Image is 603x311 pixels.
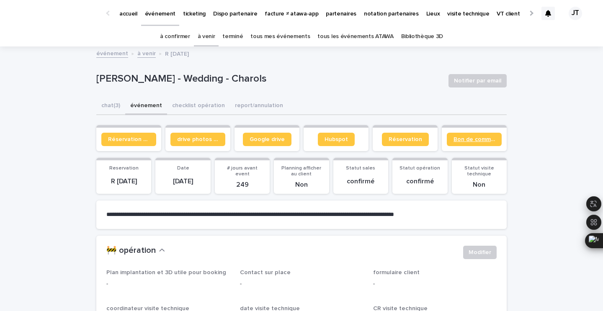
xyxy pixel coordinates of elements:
a: tous les événements ATAWA [317,27,393,46]
p: R [DATE] [101,177,146,185]
a: tous mes événements [250,27,310,46]
a: événement [96,48,128,58]
p: Non [279,181,324,189]
img: Ls34BcGeRexTGTNfXpUC [17,5,98,22]
span: Réservation client [108,136,149,142]
span: Statut visite technique [464,166,494,177]
span: Reservation [109,166,139,171]
a: Bibliothèque 3D [401,27,443,46]
a: Hubspot [318,133,355,146]
p: confirmé [397,177,442,185]
span: Planning afficher au client [281,166,321,177]
p: Non [457,181,502,189]
span: Réservation [389,136,422,142]
a: Google drive [243,133,291,146]
span: Statut sales [346,166,375,171]
p: - [106,280,230,288]
div: JT [569,7,582,20]
a: à venir [137,48,156,58]
button: Modifier [463,246,497,259]
span: Google drive [250,136,285,142]
span: # jours avant event [227,166,258,177]
button: événement [125,98,167,115]
p: - [373,280,497,288]
span: formulaire client [373,270,420,275]
span: Date [177,166,189,171]
span: Notifier par email [454,77,501,85]
a: Bon de commande [447,133,502,146]
button: Notifier par email [448,74,507,87]
span: Hubspot [325,136,348,142]
a: à venir [198,27,215,46]
span: drive photos coordinateur [177,136,219,142]
p: R [DATE] [165,49,189,58]
a: Réservation client [101,133,156,146]
a: à confirmer [160,27,190,46]
button: checklist opération [167,98,230,115]
a: Réservation [382,133,429,146]
h2: 🚧 opération [106,246,156,256]
button: report/annulation [230,98,288,115]
p: - [240,280,363,288]
span: Statut opération [399,166,440,171]
span: Modifier [469,248,491,257]
p: [PERSON_NAME] - Wedding - Charols [96,73,442,85]
span: Plan implantation et 3D utile pour booking [106,270,226,275]
p: 249 [220,181,265,189]
button: 🚧 opération [106,246,165,256]
p: [DATE] [160,177,205,185]
p: confirmé [338,177,383,185]
a: drive photos coordinateur [170,133,225,146]
span: Contact sur place [240,270,291,275]
span: Bon de commande [454,136,495,142]
button: chat (3) [96,98,125,115]
a: terminé [222,27,243,46]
